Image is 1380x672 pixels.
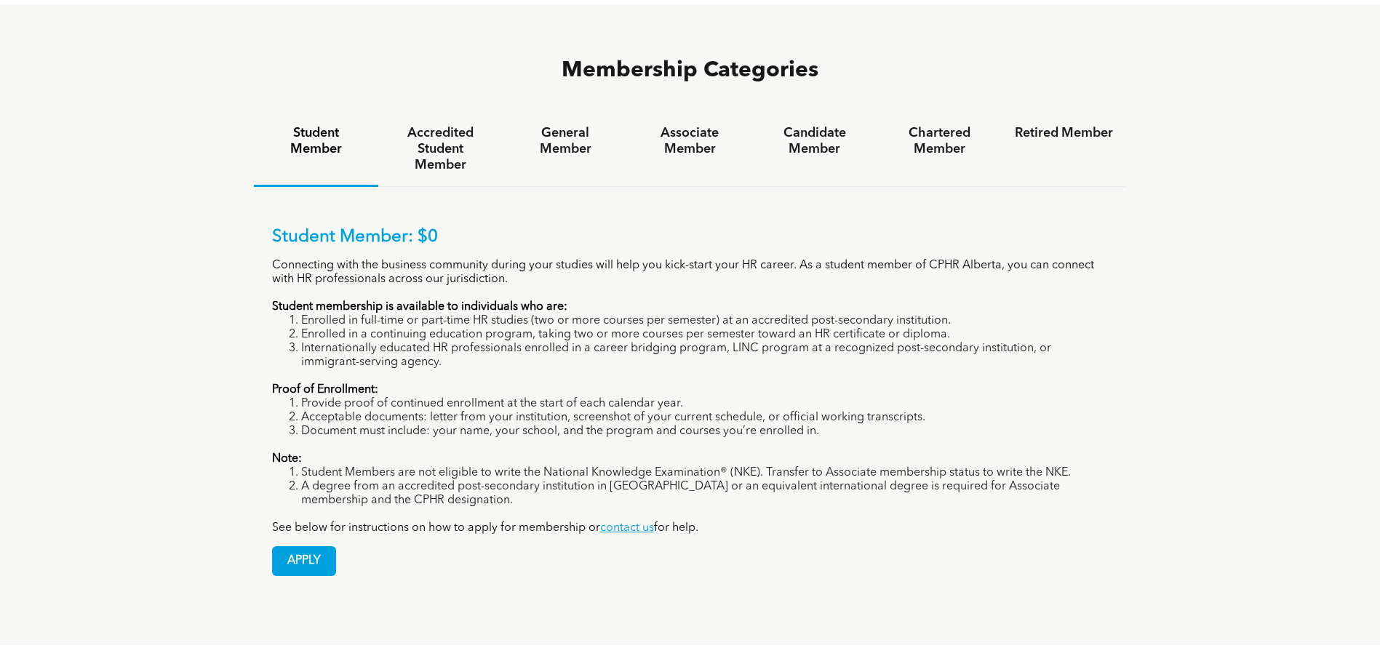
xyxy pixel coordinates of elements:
li: Document must include: your name, your school, and the program and courses you’re enrolled in. [301,425,1109,439]
h4: Candidate Member [765,125,864,157]
a: contact us [600,522,654,534]
li: A degree from an accredited post-secondary institution in [GEOGRAPHIC_DATA] or an equivalent inte... [301,480,1109,508]
p: Student Member: $0 [272,227,1109,248]
li: Enrolled in full-time or part-time HR studies (two or more courses per semester) at an accredited... [301,314,1109,328]
strong: Note: [272,453,302,465]
strong: Proof of Enrollment: [272,384,378,396]
a: APPLY [272,546,336,576]
li: Acceptable documents: letter from your institution, screenshot of your current schedule, or offic... [301,411,1109,425]
p: Connecting with the business community during your studies will help you kick-start your HR caree... [272,259,1109,287]
li: Internationally educated HR professionals enrolled in a career bridging program, LINC program at ... [301,342,1109,369]
h4: Accredited Student Member [391,125,490,173]
span: Membership Categories [562,60,818,81]
p: See below for instructions on how to apply for membership or for help. [272,521,1109,535]
li: Student Members are not eligible to write the National Knowledge Examination® (NKE). Transfer to ... [301,466,1109,480]
strong: Student membership is available to individuals who are: [272,301,567,313]
h4: Student Member [267,125,365,157]
li: Enrolled in a continuing education program, taking two or more courses per semester toward an HR ... [301,328,1109,342]
h4: General Member [516,125,614,157]
span: APPLY [273,547,335,575]
li: Provide proof of continued enrollment at the start of each calendar year. [301,397,1109,411]
h4: Chartered Member [890,125,989,157]
h4: Retired Member [1015,125,1113,141]
h4: Associate Member [641,125,739,157]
